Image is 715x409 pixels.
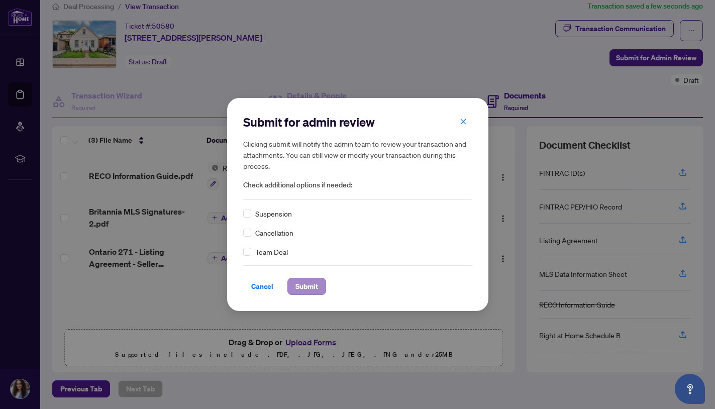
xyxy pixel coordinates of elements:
[255,246,288,257] span: Team Deal
[460,118,467,125] span: close
[243,179,472,191] span: Check additional options if needed:
[287,278,326,295] button: Submit
[243,278,281,295] button: Cancel
[255,208,292,219] span: Suspension
[251,278,273,294] span: Cancel
[255,227,293,238] span: Cancellation
[243,114,472,130] h2: Submit for admin review
[295,278,318,294] span: Submit
[675,374,705,404] button: Open asap
[243,138,472,171] h5: Clicking submit will notify the admin team to review your transaction and attachments. You can st...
